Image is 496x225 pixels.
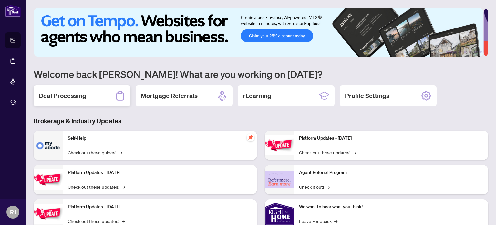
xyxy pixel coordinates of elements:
[479,51,482,53] button: 6
[39,91,86,100] h2: Deal Processing
[10,208,16,217] span: RJ
[68,183,125,190] a: Check out these updates!→
[141,91,198,100] h2: Mortgage Referrals
[34,68,488,80] h1: Welcome back [PERSON_NAME]! What are you working on [DATE]?
[353,149,356,156] span: →
[119,149,122,156] span: →
[334,218,337,225] span: →
[464,51,466,53] button: 3
[243,91,271,100] h2: rLearning
[299,149,356,156] a: Check out these updates!→
[474,51,477,53] button: 5
[68,169,252,176] p: Platform Updates - [DATE]
[68,203,252,210] p: Platform Updates - [DATE]
[34,204,63,224] img: Platform Updates - July 21, 2025
[34,169,63,190] img: Platform Updates - September 16, 2025
[299,218,337,225] a: Leave Feedback→
[122,183,125,190] span: →
[34,117,488,126] h3: Brokerage & Industry Updates
[265,135,294,155] img: Platform Updates - June 23, 2025
[122,218,125,225] span: →
[299,135,483,142] p: Platform Updates - [DATE]
[299,169,483,176] p: Agent Referral Program
[68,149,122,156] a: Check out these guides!→
[299,203,483,210] p: We want to hear what you think!
[299,183,330,190] a: Check it out!→
[469,51,471,53] button: 4
[345,91,389,100] h2: Profile Settings
[470,202,490,222] button: Open asap
[459,51,461,53] button: 2
[34,131,63,160] img: Self-Help
[265,171,294,188] img: Agent Referral Program
[5,5,21,17] img: logo
[326,183,330,190] span: →
[34,8,483,57] img: Slide 0
[68,135,252,142] p: Self-Help
[247,133,254,141] span: pushpin
[446,51,456,53] button: 1
[68,218,125,225] a: Check out these updates!→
